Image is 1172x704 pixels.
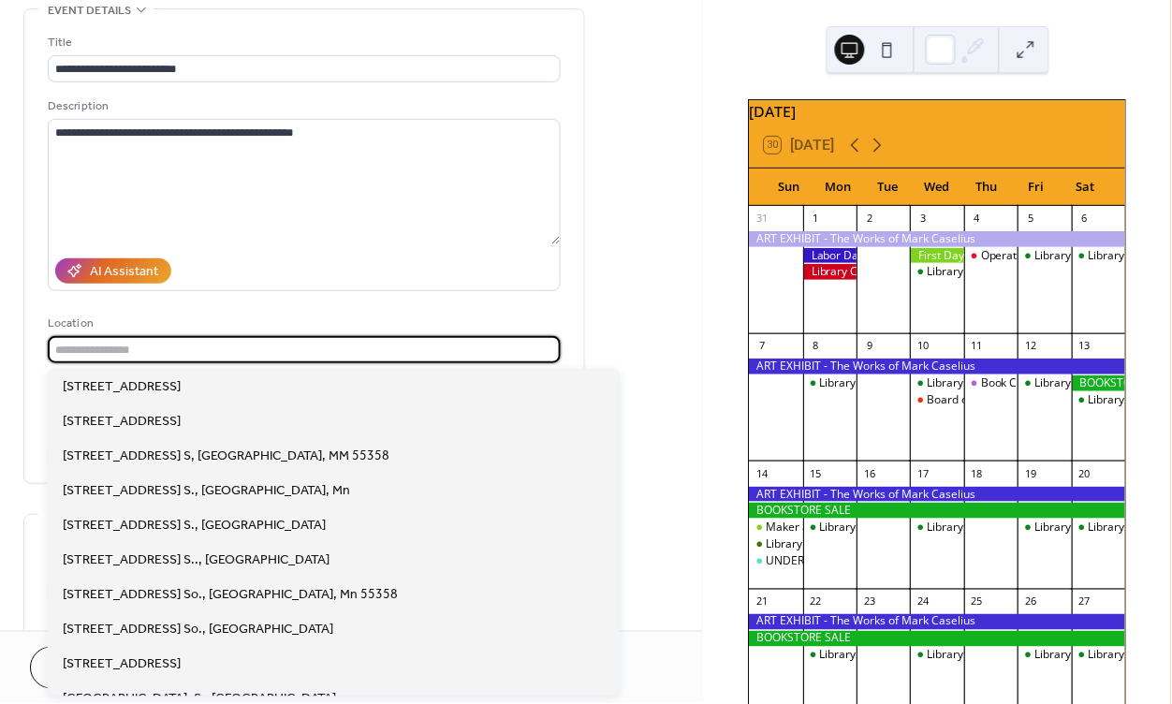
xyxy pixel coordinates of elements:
div: Library Open [1073,520,1126,535]
div: Tue [864,169,914,206]
div: 25 [971,594,985,609]
div: Library Open [1090,648,1157,664]
div: 27 [1078,594,1092,609]
div: Description [48,96,557,116]
div: Library Open [821,520,888,535]
div: ART EXHIBIT - The Works of Mark Caselius [750,487,1126,503]
div: 6 [1078,212,1092,226]
div: 13 [1078,339,1092,353]
div: Operations Meeting [965,248,1018,264]
div: Labor Day [804,248,857,264]
div: 19 [1024,466,1038,480]
div: Library Open [928,264,995,280]
div: Library Open [1035,520,1103,535]
div: Library Open [911,520,964,535]
div: 3 [916,212,930,226]
div: Library Open [750,536,803,552]
div: 7 [755,339,769,353]
div: Board of Directors Meeting [911,392,964,408]
div: Library Open [1035,375,1103,391]
div: 17 [916,466,930,480]
button: AI Assistant [55,258,171,284]
div: Library Open [1090,520,1157,535]
div: Mon [814,169,864,206]
span: [STREET_ADDRESS] S., [GEOGRAPHIC_DATA], Mn [63,482,350,502]
div: Library Open [1073,648,1126,664]
div: ART EXHIBIT - The Works of Mark Caselius [750,359,1126,374]
div: 9 [863,339,877,353]
div: Library Open [1018,375,1072,391]
span: [STREET_ADDRESS] So., [GEOGRAPHIC_DATA] [63,621,333,640]
div: 16 [863,466,877,480]
div: 10 [916,339,930,353]
div: 11 [971,339,985,353]
span: [STREET_ADDRESS] [63,413,181,433]
div: Location [48,314,557,333]
div: Library Open [804,520,857,535]
span: [STREET_ADDRESS] S, [GEOGRAPHIC_DATA], MM 55358 [63,447,389,467]
div: Library Open [1090,248,1157,264]
span: [STREET_ADDRESS] So., [GEOGRAPHIC_DATA], Mn 55358 [63,586,398,606]
div: Library Open [821,375,888,391]
div: Library Open [804,648,857,664]
div: 26 [1024,594,1038,609]
div: Maker and Growers Market [767,520,911,535]
div: 12 [1024,339,1038,353]
div: Book Club at the Legion [982,375,1105,391]
span: [STREET_ADDRESS] S., [GEOGRAPHIC_DATA] [63,517,326,536]
div: Operations Meeting [982,248,1086,264]
div: Library Open [928,520,995,535]
div: 4 [971,212,985,226]
div: Library Open [928,648,995,664]
span: [STREET_ADDRESS] [63,378,181,398]
div: Library Open [911,375,964,391]
div: Library Open [804,375,857,391]
div: Library Open [1018,648,1072,664]
div: Fri [1012,169,1062,206]
div: 8 [810,339,824,353]
div: Library Open [928,375,995,391]
div: 23 [863,594,877,609]
div: ART EXHIBIT - The Works of Mark Caselius [750,231,1126,247]
div: 31 [755,212,769,226]
div: 14 [755,466,769,480]
div: Thu [963,169,1013,206]
div: Library Open [767,536,834,552]
div: First Day of School [911,248,964,264]
div: Library Open [1018,520,1072,535]
div: BOOKSTORE SALE [750,631,1126,647]
div: Library Closed [804,264,857,280]
div: Library Open [911,648,964,664]
div: Library Open [1073,392,1126,408]
div: Sun [765,169,814,206]
div: Library Open [1073,248,1126,264]
div: BOOKSTORE SALE [1073,375,1126,391]
div: Wed [914,169,963,206]
div: Library Open [911,264,964,280]
div: 20 [1078,466,1092,480]
div: Library Open [821,648,888,664]
div: UNDER THE AWNING Local Area Author Book Signing [767,553,1045,569]
span: [STREET_ADDRESS] S.., [GEOGRAPHIC_DATA] [63,551,330,571]
div: 22 [810,594,824,609]
div: Library Open [1090,392,1157,408]
span: Event details [48,1,131,21]
div: 15 [810,466,824,480]
div: 21 [755,594,769,609]
div: Library Open [1018,248,1072,264]
div: [DATE] [750,100,1126,123]
div: Sat [1062,169,1111,206]
div: 2 [863,212,877,226]
div: Book Club at the Legion [965,375,1018,391]
div: 18 [971,466,985,480]
div: 1 [810,212,824,226]
div: AI Assistant [90,263,158,283]
div: Library Open [1035,248,1103,264]
div: 24 [916,594,930,609]
div: Maker and Growers Market [750,520,803,535]
div: Title [48,33,557,52]
div: ART EXHIBIT - The Works of Mark Caselius [750,614,1126,630]
button: Cancel [30,647,145,689]
div: Board of Directors Meeting [928,392,1070,408]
